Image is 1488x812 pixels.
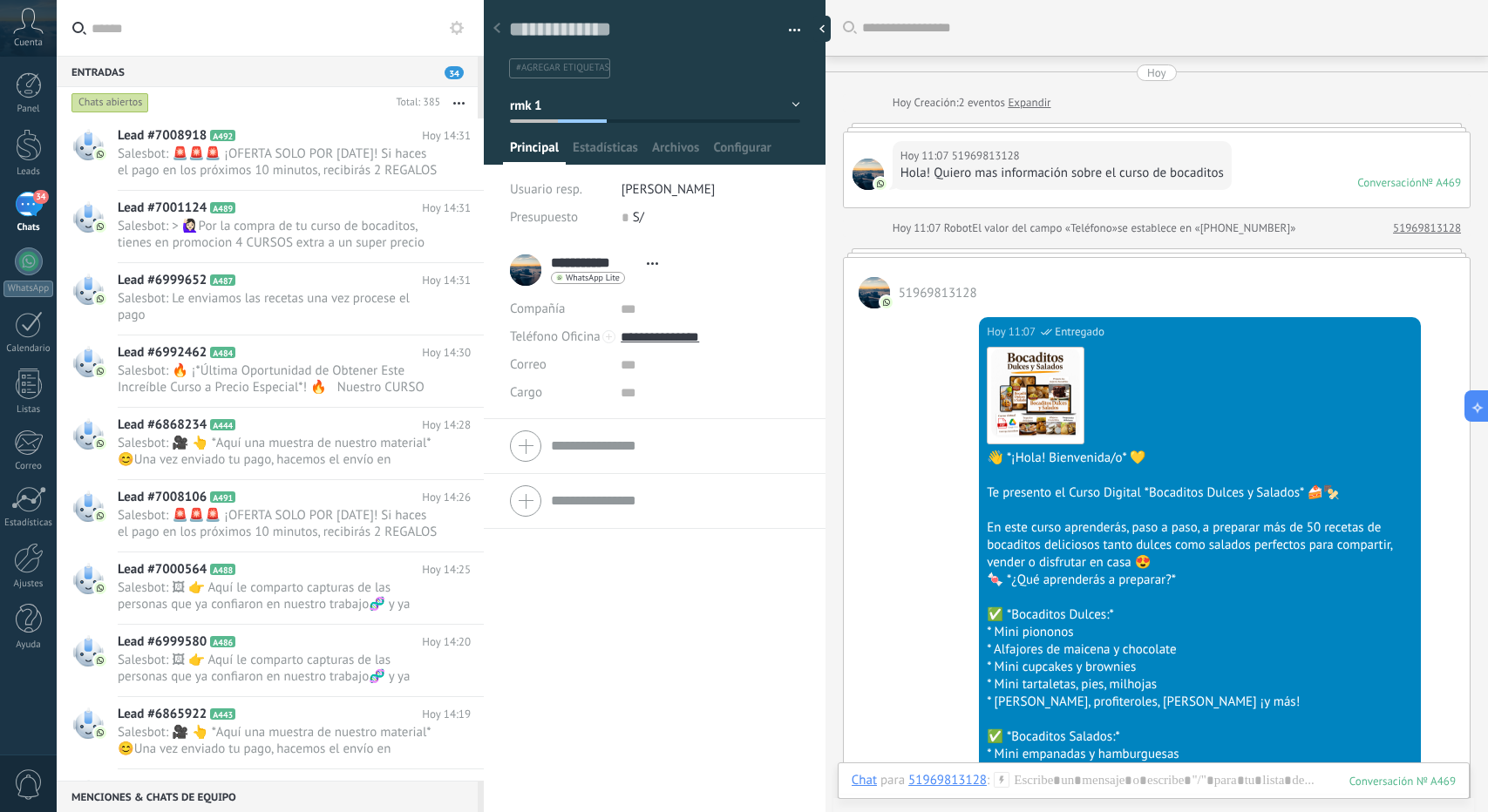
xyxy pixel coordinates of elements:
[94,582,106,594] img: com.amocrm.amocrmwa.svg
[987,772,989,789] span: :
[987,641,1413,659] div: * Alfajores de maicena y chocolate
[422,200,471,217] span: Hoy 14:31
[893,220,944,237] div: Hoy 11:07
[210,636,235,647] span: A486
[987,572,1413,589] div: 🍬 *¿Qué aprenderás a preparar?*
[987,484,1413,502] div: Te presento el Curso Digital *Bocaditos Dulces y Salados* 🍰🍢
[57,480,484,551] a: Lead #7008106 A491 Hoy 14:26 Salesbot: 🚨🚨🚨 ¡OFERTA SOLO POR [DATE]! Si haces el pago en los próxi...
[1349,774,1456,788] div: 469
[1118,220,1296,237] span: se establece en «[PHONE_NUMBER]»
[118,706,207,723] span: Lead #6865922
[1357,175,1422,190] div: Conversación
[510,356,547,373] span: Correo
[118,127,207,145] span: Lead #7008918
[57,56,478,87] div: Entradas
[118,652,438,685] span: Salesbot: 🖼 👉 Aquí le comparto capturas de las personas que ya confiaron en nuestro trabajo🧬 y ya...
[3,104,54,115] div: Panel
[874,178,887,190] img: com.amocrm.amocrmwa.svg
[987,519,1413,572] div: En este curso aprenderás, paso a paso, a preparar más de 50 recetas de bocaditos deliciosos tanto...
[3,222,54,233] div: Chats
[118,724,438,757] span: Salesbot: 🎥 👆 *Aquí una muestra de nuestro material* 😊Una vez enviado tu pago, hacemos el envío e...
[987,746,1413,763] div: * Mini empanadas y hamburguesas
[57,408,484,479] a: Lead #6868234 A444 Hoy 14:28 Salesbot: 🎥 👆 *Aquí una muestra de nuestro material* 😊Una vez enviad...
[389,94,440,112] div: Total: 385
[987,659,1413,676] div: * Mini cupcakes y brownies
[422,778,471,795] span: Hoy 14:18
[3,281,53,297] div: WhatsApp
[899,285,977,301] span: 51969813128
[422,489,471,506] span: Hoy 14:26
[57,191,484,262] a: Lead #7001124 A489 Hoy 14:31 Salesbot: > 🙋🏻‍♀Por la compra de tu curso de bocaditos, tienes en pr...
[118,362,438,396] span: Salesbot: 🔥 ¡*Última Oportunidad de Obtener Este Increíble Curso a Precio Especial*! 🔥 Nuestro CU...
[1055,323,1104,341] span: Entregado
[118,218,438,251] span: Salesbot: > 🙋🏻‍♀Por la compra de tu curso de bocaditos, tienes en promocion 4 CURSOS extra a un s...
[71,92,149,113] div: Chats abiertos
[118,778,207,795] span: Lead #7001970
[1393,220,1461,237] a: 51969813128
[510,386,542,399] span: Cargo
[510,139,559,165] span: Principal
[1422,175,1461,190] div: № A469
[210,491,235,503] span: A491
[94,220,106,233] img: com.amocrm.amocrmwa.svg
[118,145,438,179] span: Salesbot: 🚨🚨🚨 ¡OFERTA SOLO POR [DATE]! Si haces el pago en los próximos 10 minutos, recibirás 2 R...
[900,165,1224,182] div: Hola! Quiero mas información sobre el curso de bocaditos
[57,552,484,624] a: Lead #7000564 A488 Hoy 14:25 Salesbot: 🖼 👉 Aquí le comparto capturas de las personas que ya confi...
[94,365,106,377] img: com.amocrm.amocrmwa.svg
[987,728,1413,746] div: ✅ *Bocaditos Salados:*
[210,564,235,575] span: A488
[422,561,471,579] span: Hoy 14:25
[118,416,207,434] span: Lead #6868234
[566,274,620,282] span: WhatsApp Lite
[210,347,235,358] span: A484
[900,147,952,165] div: Hoy 11:07
[510,379,608,407] div: Cargo
[633,209,644,226] span: S/
[3,404,54,416] div: Listas
[908,772,987,788] div: 51969813128
[944,220,972,235] span: Robot
[3,579,54,590] div: Ajustes
[94,293,106,305] img: com.amocrm.amocrmwa.svg
[988,348,1084,443] img: 71483b00-33ff-4067-95f4-6d2a749cd1e7
[987,606,1413,624] div: ✅ *Bocaditos Dulces:*
[57,781,478,812] div: Menciones & Chats de equipo
[422,416,471,434] span: Hoy 14:28
[952,147,1020,165] span: 51969813128
[422,127,471,145] span: Hoy 14:31
[210,708,235,720] span: A443
[516,62,609,74] span: #agregar etiquetas
[987,694,1413,711] div: * [PERSON_NAME], profiteroles, [PERSON_NAME] ¡y más!
[94,510,106,522] img: com.amocrm.amocrmwa.svg
[422,633,471,651] span: Hoy 14:20
[118,290,438,323] span: Salesbot: Le enviamos las recetas una vez procese el pago
[57,118,484,190] a: Lead #7008918 A492 Hoy 14:31 Salesbot: 🚨🚨🚨 ¡OFERTA SOLO POR [DATE]! Si haces el pago en los próxi...
[1147,64,1166,81] div: Hoy
[94,727,106,739] img: com.amocrm.amocrmwa.svg
[853,159,884,190] span: 51969813128
[210,419,235,430] span: A444
[652,139,699,165] span: Archivos
[510,323,601,351] button: Teléfono Oficina
[510,204,608,232] div: Presupuesto
[987,676,1413,694] div: * Mini tartaletas, pies, milhojas
[210,130,235,141] span: A492
[422,706,471,723] span: Hoy 14:19
[893,94,1051,112] div: Creación:
[118,344,207,362] span: Lead #6992462
[118,435,438,468] span: Salesbot: 🎥 👆 *Aquí una muestra de nuestro material* 😊Una vez enviado tu pago, hacemos el envío e...
[987,323,1038,341] div: Hoy 11:07
[859,277,890,308] span: 51969813128
[510,176,608,204] div: Usuario resp.
[3,461,54,472] div: Correo
[573,139,638,165] span: Estadísticas
[422,344,471,362] span: Hoy 14:30
[210,274,235,286] span: A487
[880,772,905,789] span: para
[713,139,771,165] span: Configurar
[94,148,106,160] img: com.amocrm.amocrmwa.svg
[987,450,1413,467] div: 👋 *¡Hola! Bienvenida/o* 💛
[3,343,54,355] div: Calendario
[972,220,1118,237] span: El valor del campo «Teléfono»
[813,16,831,42] div: Ocultar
